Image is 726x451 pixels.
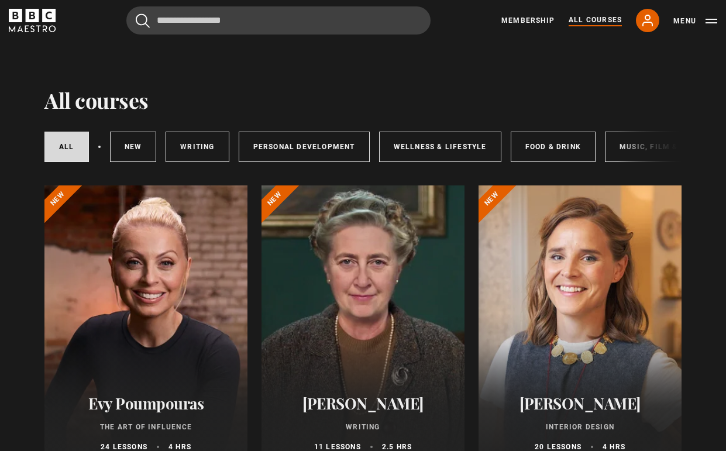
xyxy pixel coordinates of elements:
[569,15,622,26] a: All Courses
[239,132,370,162] a: Personal Development
[44,132,89,162] a: All
[493,422,667,432] p: Interior Design
[276,394,450,412] h2: [PERSON_NAME]
[59,422,233,432] p: The Art of Influence
[673,15,717,27] button: Toggle navigation
[511,132,596,162] a: Food & Drink
[379,132,501,162] a: Wellness & Lifestyle
[59,394,233,412] h2: Evy Poumpouras
[493,394,667,412] h2: [PERSON_NAME]
[136,13,150,28] button: Submit the search query
[501,15,555,26] a: Membership
[276,422,450,432] p: Writing
[9,9,56,32] svg: BBC Maestro
[166,132,229,162] a: Writing
[44,88,149,112] h1: All courses
[126,6,431,35] input: Search
[110,132,157,162] a: New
